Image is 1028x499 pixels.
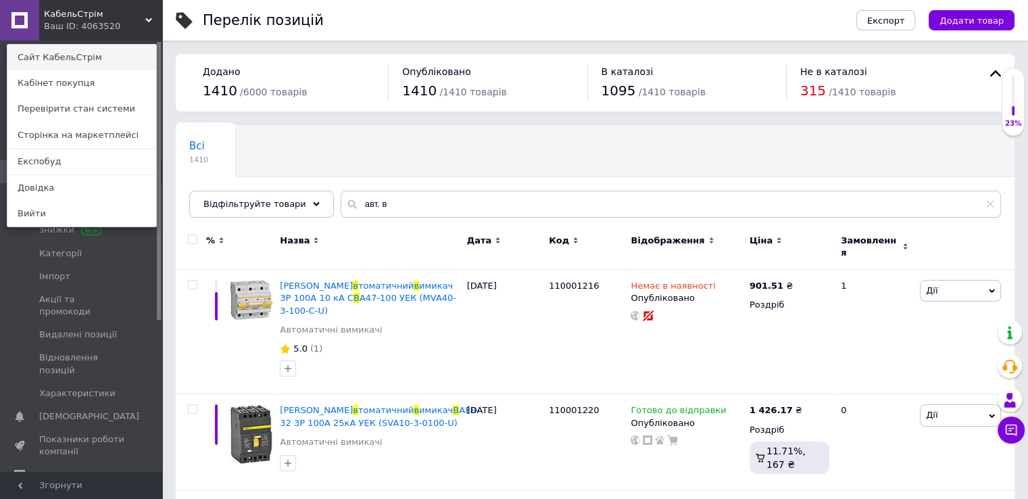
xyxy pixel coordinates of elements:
span: % [206,235,215,247]
span: 315 [800,82,826,99]
span: В каталозі [602,66,654,77]
span: Додано [203,66,240,77]
button: Чат з покупцем [998,417,1025,444]
span: Дії [926,285,937,295]
span: В [353,293,360,303]
span: 1410 [189,155,208,165]
span: А88-32 3Р 100А 25кА УЕК (SVA10-3-0100-U) [280,405,479,427]
span: А47-100 УЕК (MVA40-3-100-C-U) [280,293,456,315]
span: томатичний [358,281,414,291]
b: 901.51 [750,281,783,291]
a: Вийти [7,201,156,227]
div: Опубліковано [631,417,742,429]
a: Кабінет покупця [7,70,156,96]
span: Акції та промокоди [39,293,125,318]
div: Роздріб [750,424,829,436]
span: (1) [310,343,322,354]
a: Експобуд [7,149,156,174]
span: 11.71%, 167 ₴ [766,446,806,470]
span: КабельСтрім [44,8,145,20]
span: В [453,405,459,415]
span: в [414,281,419,291]
span: 110001220 [549,405,599,415]
span: Не в каталозі [800,66,867,77]
span: в [353,405,358,415]
span: 1410 [203,82,237,99]
a: [PERSON_NAME]втоматичнийвимикач 3Р 100А 10 кА СВА47-100 УЕК (MVA40-3-100-C-U) [280,281,456,315]
span: Відгуки [39,469,74,481]
button: Експорт [856,10,916,30]
span: Всі [189,140,205,152]
span: Відновлення позицій [39,352,125,376]
span: / 1410 товарів [829,87,896,97]
span: Додати товар [939,16,1004,26]
div: Опубліковано [631,292,742,304]
span: Код [549,235,569,247]
span: 5.0 [293,343,308,354]
span: Назва [280,235,310,247]
div: Перелік позицій [203,14,324,28]
img: Автоматический выключатель 3Р 100А 10 кА С ВА47-100 УЕК (MVA40-3-100-C-U) [230,280,273,319]
span: Опубліковано [402,66,471,77]
span: имикач [419,405,453,415]
span: 1095 [602,82,636,99]
a: Сайт КабельСтрім [7,45,156,70]
div: ₴ [750,280,793,292]
span: Немає в наявності [631,281,715,295]
span: в [353,281,358,291]
span: Відфільтруйте товари [203,199,306,209]
span: [PERSON_NAME] [280,405,353,415]
a: Перевірити стан системи [7,96,156,122]
span: / 1410 товарів [439,87,506,97]
span: Замовлення [841,235,899,259]
div: Роздріб [750,299,829,311]
span: Імпорт [39,270,70,283]
span: Ціна [750,235,773,247]
span: Видалені позиції [39,329,117,341]
button: Додати товар [929,10,1014,30]
span: Дата [467,235,492,247]
a: Автоматичні вимикачі [280,324,382,336]
span: Експорт [867,16,905,26]
span: Дії [926,410,937,420]
b: 1 426.17 [750,405,793,415]
div: 1 [833,270,916,394]
div: [DATE] [464,270,545,394]
span: томатичний [358,405,414,415]
span: Категорії [39,247,82,260]
span: Відображення [631,235,704,247]
span: Характеристики [39,387,116,400]
a: Автоматичні вимикачі [280,436,382,448]
div: ₴ [750,404,802,417]
input: Пошук по назві позиції, артикулу і пошуковим запитам [341,191,1001,218]
div: Ваш ID: 4063520 [44,20,101,32]
a: [PERSON_NAME]втоматичнийвимикачВА88-32 3Р 100А 25кА УЕК (SVA10-3-0100-U) [280,405,479,427]
span: 1410 [402,82,437,99]
img: Автоматический выключатель ВА88-32 3Р 100А 25кА УЕК (SVA10-3-0100-U) [230,404,273,463]
div: 0 [833,394,916,490]
span: в [414,405,419,415]
span: 110001216 [549,281,599,291]
div: 23% [1002,119,1024,128]
div: [DATE] [464,394,545,490]
span: Показники роботи компанії [39,433,125,458]
a: Довідка [7,175,156,201]
span: [PERSON_NAME] [280,281,353,291]
span: / 6000 товарів [240,87,307,97]
span: [DEMOGRAPHIC_DATA] [39,410,139,423]
a: Сторінка на маркетплейсі [7,122,156,148]
span: / 1410 товарів [639,87,706,97]
span: Готово до відправки [631,405,726,419]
